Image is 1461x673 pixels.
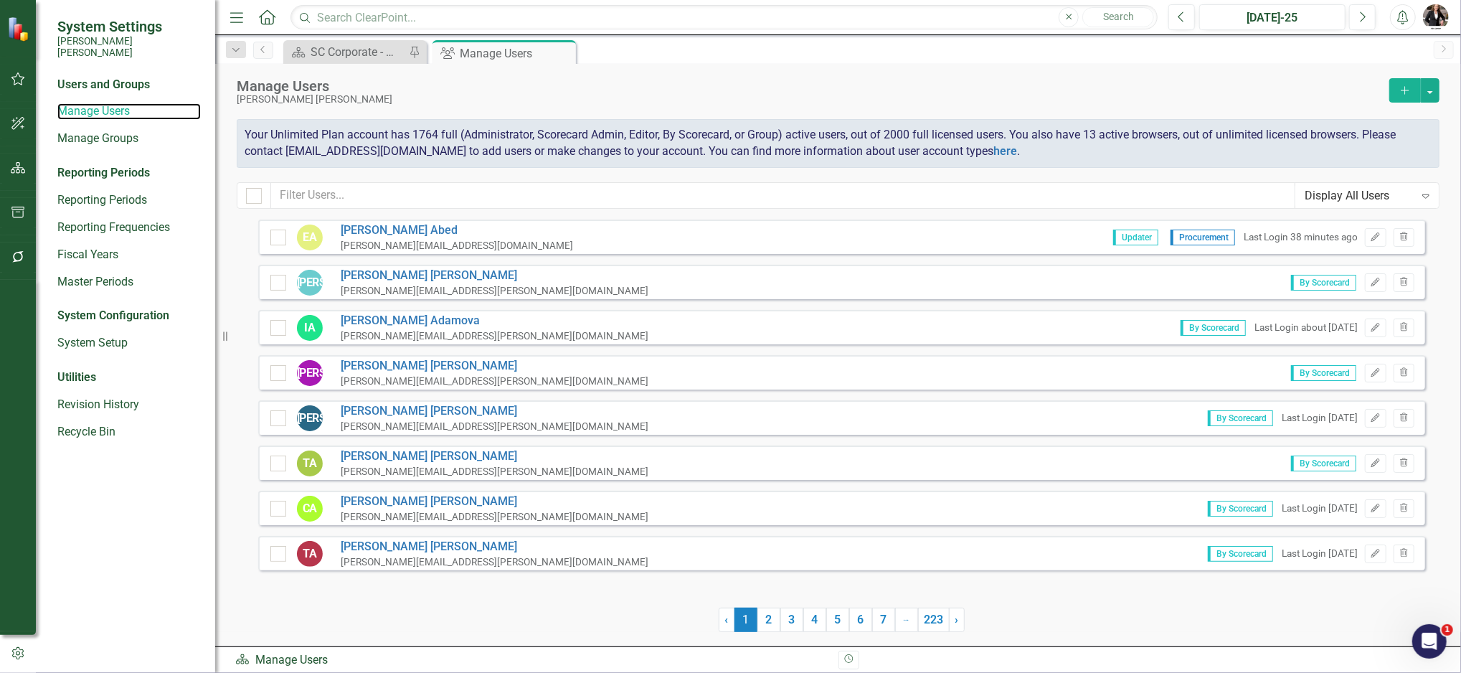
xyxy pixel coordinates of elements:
[297,360,323,386] div: [PERSON_NAME]
[341,222,573,239] a: [PERSON_NAME] Abed
[57,424,201,441] a: Recycle Bin
[1208,501,1273,517] span: By Scorecard
[1282,411,1358,425] div: Last Login [DATE]
[1208,546,1273,562] span: By Scorecard
[57,165,201,182] div: Reporting Periods
[757,608,780,632] a: 2
[1412,624,1447,659] iframe: Intercom live chat
[311,43,405,61] div: SC Corporate - Welcome to ClearPoint
[341,420,648,433] div: [PERSON_NAME][EMAIL_ADDRESS][PERSON_NAME][DOMAIN_NAME]
[1291,456,1356,471] span: By Scorecard
[341,539,648,555] a: [PERSON_NAME] [PERSON_NAME]
[1282,547,1358,560] div: Last Login [DATE]
[245,128,1396,158] span: Your Unlimited Plan account has 1764 full (Administrator, Scorecard Admin, Editor, By Scorecard, ...
[1282,502,1358,515] div: Last Login [DATE]
[872,608,895,632] a: 7
[57,274,201,291] a: Master Periods
[1291,275,1356,291] span: By Scorecard
[341,358,648,375] a: [PERSON_NAME] [PERSON_NAME]
[235,652,828,669] div: Manage Users
[341,494,648,510] a: [PERSON_NAME] [PERSON_NAME]
[297,270,323,296] div: [PERSON_NAME]
[780,608,803,632] a: 3
[297,496,323,522] div: CA
[57,131,201,147] a: Manage Groups
[57,308,201,324] div: System Configuration
[341,239,573,253] div: [PERSON_NAME][EMAIL_ADDRESS][DOMAIN_NAME]
[734,608,757,632] span: 1
[57,35,201,59] small: [PERSON_NAME] [PERSON_NAME]
[460,44,572,62] div: Manage Users
[341,268,648,284] a: [PERSON_NAME] [PERSON_NAME]
[1113,230,1158,245] span: Updater
[725,613,729,626] span: ‹
[341,329,648,343] div: [PERSON_NAME][EMAIL_ADDRESS][PERSON_NAME][DOMAIN_NAME]
[57,220,201,236] a: Reporting Frequencies
[1305,187,1414,204] div: Display All Users
[57,335,201,352] a: System Setup
[287,43,405,61] a: SC Corporate - Welcome to ClearPoint
[341,465,648,479] div: [PERSON_NAME][EMAIL_ADDRESS][PERSON_NAME][DOMAIN_NAME]
[57,247,201,263] a: Fiscal Years
[237,78,1382,94] div: Manage Users
[297,315,323,341] div: IA
[57,370,201,386] div: Utilities
[341,555,648,569] div: [PERSON_NAME][EMAIL_ADDRESS][PERSON_NAME][DOMAIN_NAME]
[297,451,323,476] div: TA
[1423,4,1449,30] img: Julie Jordan
[1199,4,1346,30] button: [DATE]-25
[341,448,648,465] a: [PERSON_NAME] [PERSON_NAME]
[993,144,1017,158] a: here
[57,192,201,209] a: Reporting Periods
[57,18,201,35] span: System Settings
[803,608,826,632] a: 4
[1244,230,1358,244] div: Last Login 38 minutes ago
[341,313,648,329] a: [PERSON_NAME] Adamova
[1204,9,1341,27] div: [DATE]-25
[341,375,648,388] div: [PERSON_NAME][EMAIL_ADDRESS][PERSON_NAME][DOMAIN_NAME]
[1442,624,1453,636] span: 1
[341,403,648,420] a: [PERSON_NAME] [PERSON_NAME]
[1103,11,1134,22] span: Search
[290,5,1158,30] input: Search ClearPoint...
[57,103,201,120] a: Manage Users
[297,541,323,567] div: TA
[297,405,323,431] div: [PERSON_NAME]
[955,613,959,626] span: ›
[1082,7,1154,27] button: Search
[1208,410,1273,426] span: By Scorecard
[826,608,849,632] a: 5
[7,17,32,42] img: ClearPoint Strategy
[849,608,872,632] a: 6
[341,510,648,524] div: [PERSON_NAME][EMAIL_ADDRESS][PERSON_NAME][DOMAIN_NAME]
[57,397,201,413] a: Revision History
[1181,320,1246,336] span: By Scorecard
[1291,365,1356,381] span: By Scorecard
[1171,230,1235,245] span: Procurement
[57,77,201,93] div: Users and Groups
[341,284,648,298] div: [PERSON_NAME][EMAIL_ADDRESS][PERSON_NAME][DOMAIN_NAME]
[237,94,1382,105] div: [PERSON_NAME] [PERSON_NAME]
[297,225,323,250] div: EA
[1254,321,1358,334] div: Last Login about [DATE]
[918,608,950,632] a: 223
[270,182,1295,209] input: Filter Users...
